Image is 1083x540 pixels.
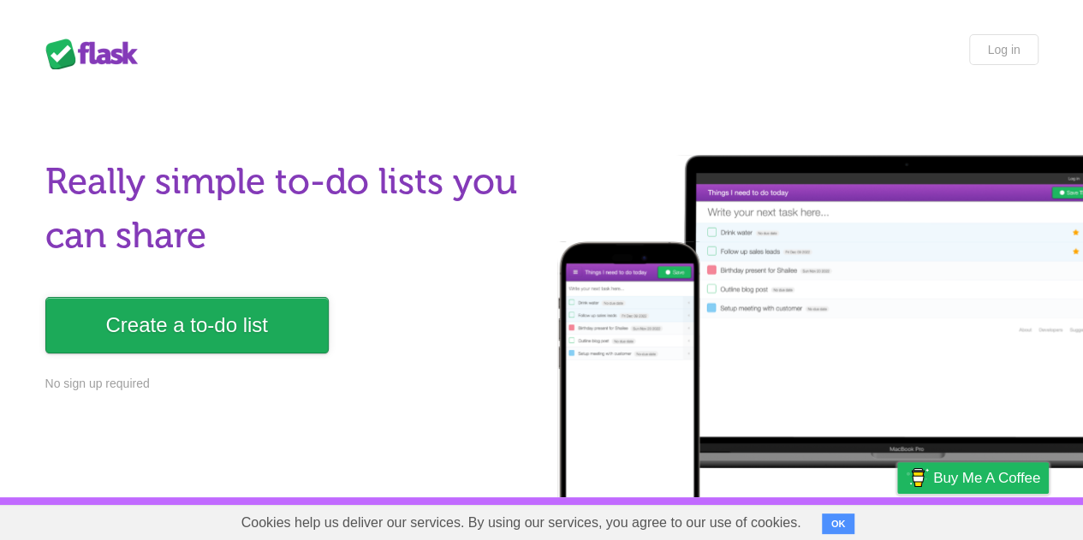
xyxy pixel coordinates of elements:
[906,463,929,492] img: Buy me a coffee
[45,297,329,353] a: Create a to-do list
[224,506,818,540] span: Cookies help us deliver our services. By using our services, you agree to our use of cookies.
[45,39,148,69] div: Flask Lists
[969,34,1038,65] a: Log in
[897,462,1049,494] a: Buy me a coffee
[822,513,855,534] button: OK
[933,463,1040,493] span: Buy me a coffee
[45,155,532,263] h1: Really simple to-do lists you can share
[45,375,532,393] p: No sign up required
